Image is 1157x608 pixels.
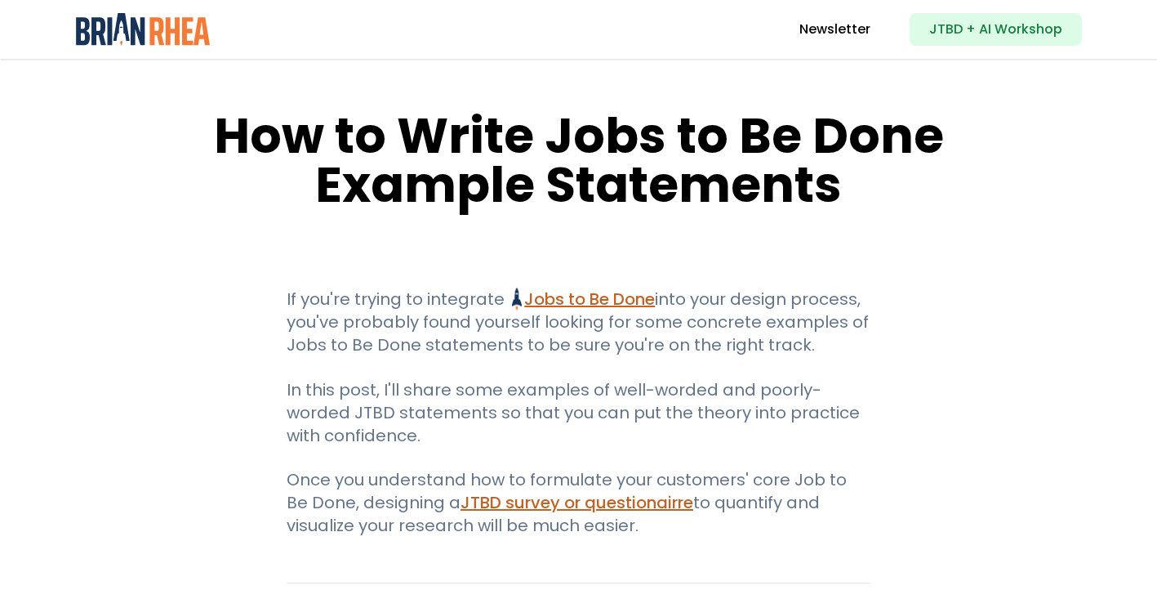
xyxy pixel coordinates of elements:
[512,288,655,311] a: Jobs to Be Done
[287,288,870,356] p: If you're trying to integrate into your design process, you've probably found yourself looking fo...
[461,491,693,514] a: JTBD survey or questionairre
[193,111,964,209] h1: How to Write Jobs to Be Done Example Statements
[799,20,870,39] a: Newsletter
[910,13,1082,46] a: JTBD + AI Workshop
[287,378,870,447] p: In this post, I'll share some examples of well-worded and poorly-worded JTBD statements so that y...
[287,468,870,537] p: Once you understand how to formulate your customers' core Job to Be Done, designing a to quantify...
[76,13,211,46] img: Brian Rhea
